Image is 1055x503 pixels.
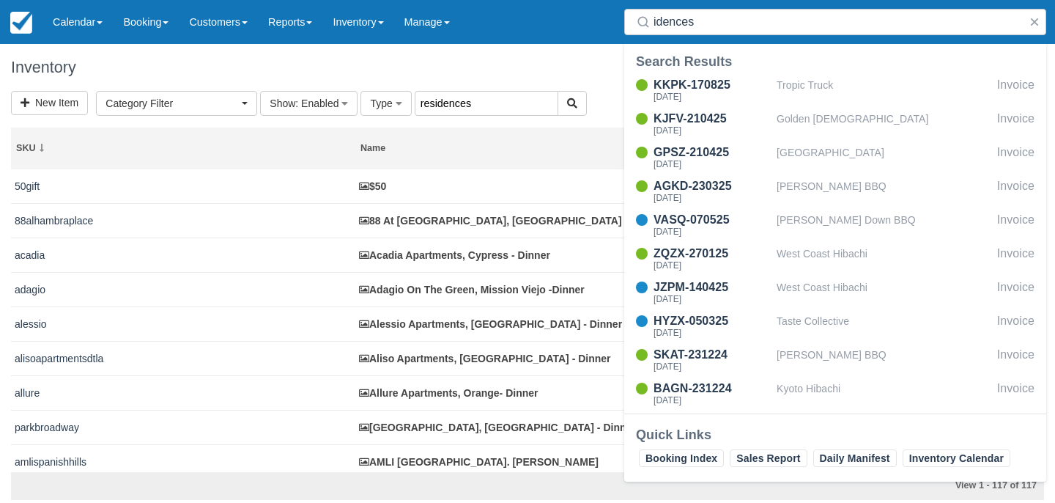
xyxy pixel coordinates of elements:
td: AMLI Spanish Hills. Camarillo - Dinner [355,444,1044,479]
div: JZPM-140425 [654,279,771,296]
div: SKU [16,142,350,155]
td: 50gift [11,169,355,204]
button: Show: Enabled [260,91,358,116]
div: AGKD-230325 [654,177,771,195]
a: [GEOGRAPHIC_DATA], [GEOGRAPHIC_DATA] - Dinner [359,422,636,433]
td: allure [11,375,355,410]
div: Invoice [997,110,1034,138]
td: acadia [11,238,355,272]
div: [DATE] [654,194,771,202]
a: 88 At [GEOGRAPHIC_DATA], [GEOGRAPHIC_DATA] - Dinner [359,215,663,227]
div: West Coast Hibachi [777,279,991,306]
div: [DATE] [654,396,771,405]
div: Invoice [997,346,1034,374]
div: Invoice [997,279,1034,306]
td: adagio [11,272,355,306]
td: Adagio On The Green, Mission Viejo -Dinner [355,272,1044,306]
div: Invoice [997,380,1034,408]
div: [PERSON_NAME] Down BBQ [777,211,991,239]
div: View 1 - 117 of 117 [707,480,1037,493]
td: amlispanishhills [11,444,355,479]
a: JZPM-140425[DATE]West Coast HibachiInvoice [624,279,1046,306]
a: Acadia Apartments, Cypress - Dinner [359,249,550,261]
a: New Item [11,91,88,115]
td: Allure Apartments, Orange- Dinner [355,375,1044,410]
a: Inventory Calendar [903,449,1010,467]
a: Booking Index [639,449,724,467]
div: SKAT-231224 [654,346,771,364]
div: KKPK-170825 [654,76,771,94]
a: ZQZX-270125[DATE]West Coast HibachiInvoice [624,245,1046,273]
td: AMLI Park Broadway, Long Beach - Dinner [355,410,1044,444]
div: [GEOGRAPHIC_DATA] [777,144,991,172]
a: Daily Manifest [813,449,897,467]
td: parkbroadway [11,410,355,444]
span: Category Filter [105,96,238,111]
a: Sales Report [730,449,807,467]
a: GPSZ-210425[DATE][GEOGRAPHIC_DATA]Invoice [624,144,1046,172]
button: Type [360,91,411,116]
div: [DATE] [654,160,771,169]
td: $50 [355,169,1044,204]
a: KKPK-170825[DATE]Tropic TruckInvoice [624,76,1046,104]
div: Invoice [997,312,1034,340]
td: Acadia Apartments, Cypress - Dinner [355,238,1044,272]
td: 88alhambraplace [11,203,355,238]
td: alisoapartmentsdtla [11,341,355,375]
div: Invoice [997,177,1034,205]
span: Type [370,98,392,109]
div: Invoice [997,211,1034,239]
div: Search Results [636,53,1034,70]
div: GPSZ-210425 [654,144,771,161]
div: Tropic Truck [777,76,991,104]
div: Name [360,142,1040,155]
div: HYZX-050325 [654,312,771,330]
a: VASQ-070525[DATE][PERSON_NAME] Down BBQInvoice [624,211,1046,239]
td: 88 At Alhambra Place, Alhambra - Dinner [355,203,1044,238]
div: [DATE] [654,92,771,101]
div: Invoice [997,76,1034,104]
div: [DATE] [654,227,771,236]
h1: Inventory [11,59,1044,76]
div: [DATE] [654,261,771,270]
a: Adagio On The Green, Mission Viejo -Dinner [359,284,585,295]
a: HYZX-050325[DATE]Taste CollectiveInvoice [624,312,1046,340]
div: [DATE] [654,328,771,337]
input: Search ( / ) [654,9,1023,35]
div: Golden [DEMOGRAPHIC_DATA] [777,110,991,138]
td: Aliso Apartments, Los Angeles - Dinner [355,341,1044,375]
div: BAGN-231224 [654,380,771,397]
div: Taste Collective [777,312,991,340]
a: Alessio Apartments, [GEOGRAPHIC_DATA] - Dinner [359,318,622,330]
a: AMLI [GEOGRAPHIC_DATA]. [PERSON_NAME] [359,456,599,468]
a: BAGN-231224[DATE]Kyoto HibachiInvoice [624,380,1046,408]
div: [DATE] [654,362,771,371]
a: KJFV-210425[DATE]Golden [DEMOGRAPHIC_DATA]Invoice [624,110,1046,138]
div: [PERSON_NAME] BBQ [777,346,991,374]
td: alessio [11,306,355,341]
div: KJFV-210425 [654,110,771,128]
a: Aliso Apartments, [GEOGRAPHIC_DATA] - Dinner [359,353,611,364]
span: Show [270,98,295,109]
div: ZQZX-270125 [654,245,771,262]
div: Invoice [997,245,1034,273]
td: Alessio Apartments, Los Angeles - Dinner [355,306,1044,341]
div: [DATE] [654,126,771,135]
input: Search Items [415,91,558,116]
a: $50 [359,180,386,192]
div: VASQ-070525 [654,211,771,229]
div: [DATE] [654,295,771,304]
a: AGKD-230325[DATE][PERSON_NAME] BBQInvoice [624,177,1046,205]
a: Allure Apartments, Orange- Dinner [359,387,538,399]
a: SKAT-231224[DATE][PERSON_NAME] BBQInvoice [624,346,1046,374]
div: Quick Links [636,426,1034,444]
div: West Coast Hibachi [777,245,991,273]
img: checkfront-main-nav-mini-logo.png [10,12,32,34]
div: [PERSON_NAME] BBQ [777,177,991,205]
button: Category Filter [96,91,257,116]
div: Invoice [997,144,1034,172]
span: : Enabled [295,98,338,109]
div: Kyoto Hibachi [777,380,991,408]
